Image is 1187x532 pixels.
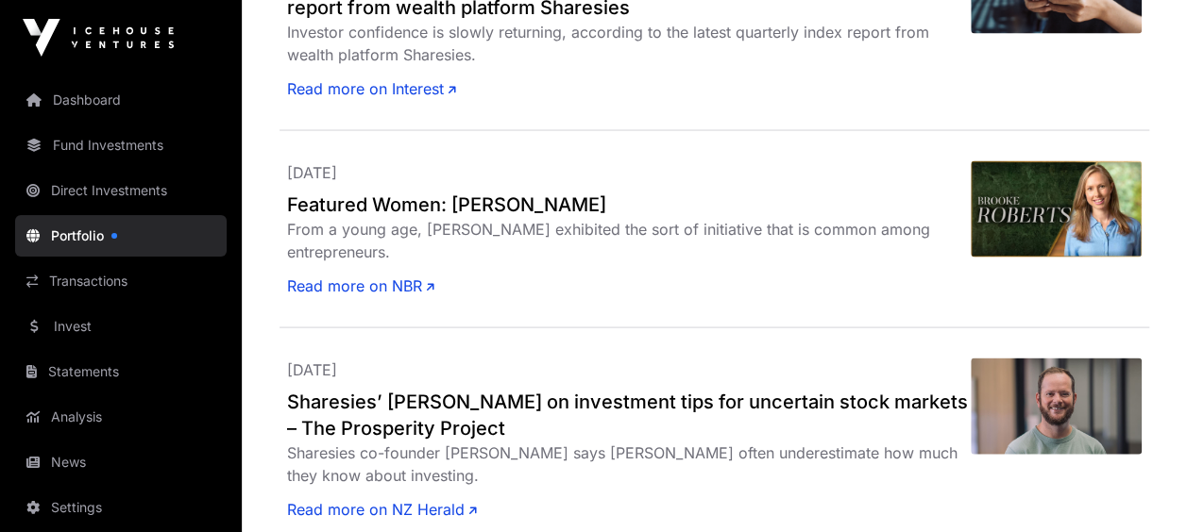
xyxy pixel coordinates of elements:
p: [DATE] [287,161,971,184]
a: Settings [15,487,227,528]
div: Sharesies co-founder [PERSON_NAME] says [PERSON_NAME] often underestimate how much they know abou... [287,441,971,487]
a: Invest [15,306,227,347]
a: Featured Women: [PERSON_NAME] [287,191,971,218]
img: RL25-Brooke-Roberts_6019.jpeg [971,161,1142,258]
div: Investor confidence is slowly returning, according to the latest quarterly index report from weal... [287,21,971,66]
img: Icehouse Ventures Logo [23,19,174,57]
a: Portfolio [15,215,227,257]
a: Direct Investments [15,170,227,211]
a: Sharesies’ [PERSON_NAME] on investment tips for uncertain stock markets – The Prosperity Project [287,389,971,441]
div: From a young age, [PERSON_NAME] exhibited the sort of initiative that is common among entrepreneurs. [287,218,971,263]
a: Fund Investments [15,125,227,166]
a: News [15,441,227,483]
p: [DATE] [287,358,971,381]
a: Analysis [15,396,227,438]
a: Transactions [15,260,227,302]
img: 2YS4W74JUNGIBLZ7CZFX2B7LXE.jpg [971,358,1142,455]
a: Dashboard [15,79,227,121]
a: Read more on Interest [287,77,456,100]
a: Read more on NZ Herald [287,498,477,521]
a: Read more on NBR [287,274,434,297]
a: Statements [15,351,227,392]
iframe: Chat Widget [1093,441,1187,532]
